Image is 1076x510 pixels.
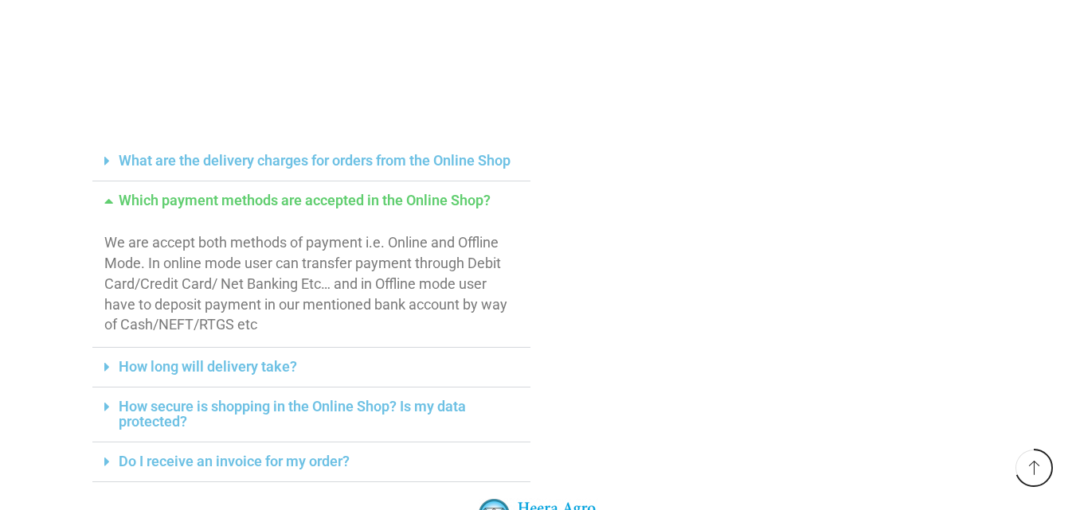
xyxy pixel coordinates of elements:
div: How long will delivery take? [92,348,530,387]
a: How secure is shopping in the Online Shop? Is my data protected? [119,398,466,430]
a: How long will delivery take? [119,358,297,375]
a: Do I receive an invoice for my order? [119,453,350,469]
div: How secure is shopping in the Online Shop? Is my data protected? [92,387,530,442]
div: Do I receive an invoice for my order? [92,442,530,482]
div: Which payment methods are accepted in the Online Shop? [92,220,530,348]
